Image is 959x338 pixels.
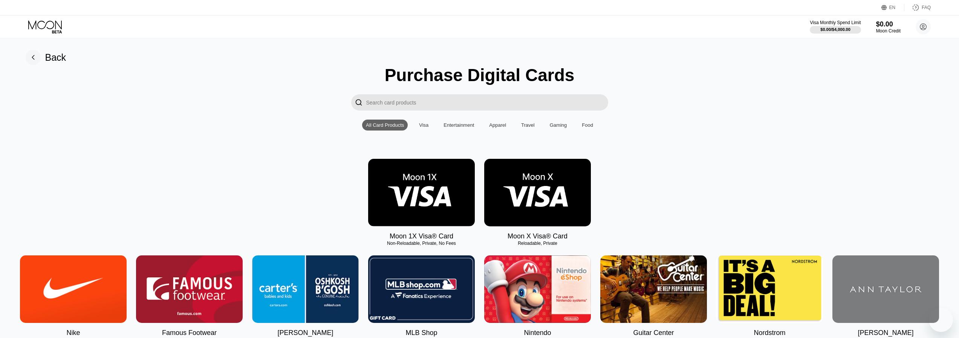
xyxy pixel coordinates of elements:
div: Travel [521,122,535,128]
div: EN [881,4,904,11]
div: Moon Credit [876,28,901,34]
div: Nike [66,329,80,337]
div: EN [889,5,896,10]
div: [PERSON_NAME] [277,329,333,337]
div: MLB Shop [405,329,437,337]
div: Moon 1X Visa® Card [390,232,453,240]
div: Guitar Center [633,329,674,337]
div: Moon X Visa® Card [508,232,567,240]
div: Non-Reloadable, Private, No Fees [368,241,475,246]
div: [PERSON_NAME] [858,329,913,337]
div: Reloadable, Private [484,241,591,246]
div: Apparel [489,122,506,128]
div: Gaming [550,122,567,128]
div: Gaming [546,120,571,131]
div: Visa Monthly Spend Limit$0.00/$4,000.00 [810,20,861,34]
div: Back [45,52,66,63]
div: $0.00 [876,20,901,28]
div: Nintendo [524,329,551,337]
div: $0.00Moon Credit [876,20,901,34]
div: Food [582,122,593,128]
input: Search card products [366,94,608,111]
div: Famous Footwear [162,329,217,337]
div: Back [26,50,66,65]
div: Travel [517,120,538,131]
div: Food [578,120,597,131]
div: All Card Products [366,122,404,128]
div: Apparel [485,120,510,131]
div: Purchase Digital Cards [385,65,575,85]
div: Nordstrom [754,329,785,337]
iframe: Button to launch messaging window [929,308,953,332]
div: Visa [415,120,432,131]
div:  [355,98,362,107]
div: Entertainment [444,122,474,128]
div: FAQ [922,5,931,10]
div: All Card Products [362,120,408,131]
div:  [351,94,366,111]
div: Visa Monthly Spend Limit [810,20,861,25]
div: Entertainment [440,120,478,131]
div: FAQ [904,4,931,11]
div: $0.00 / $4,000.00 [820,27,850,32]
div: Visa [419,122,428,128]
